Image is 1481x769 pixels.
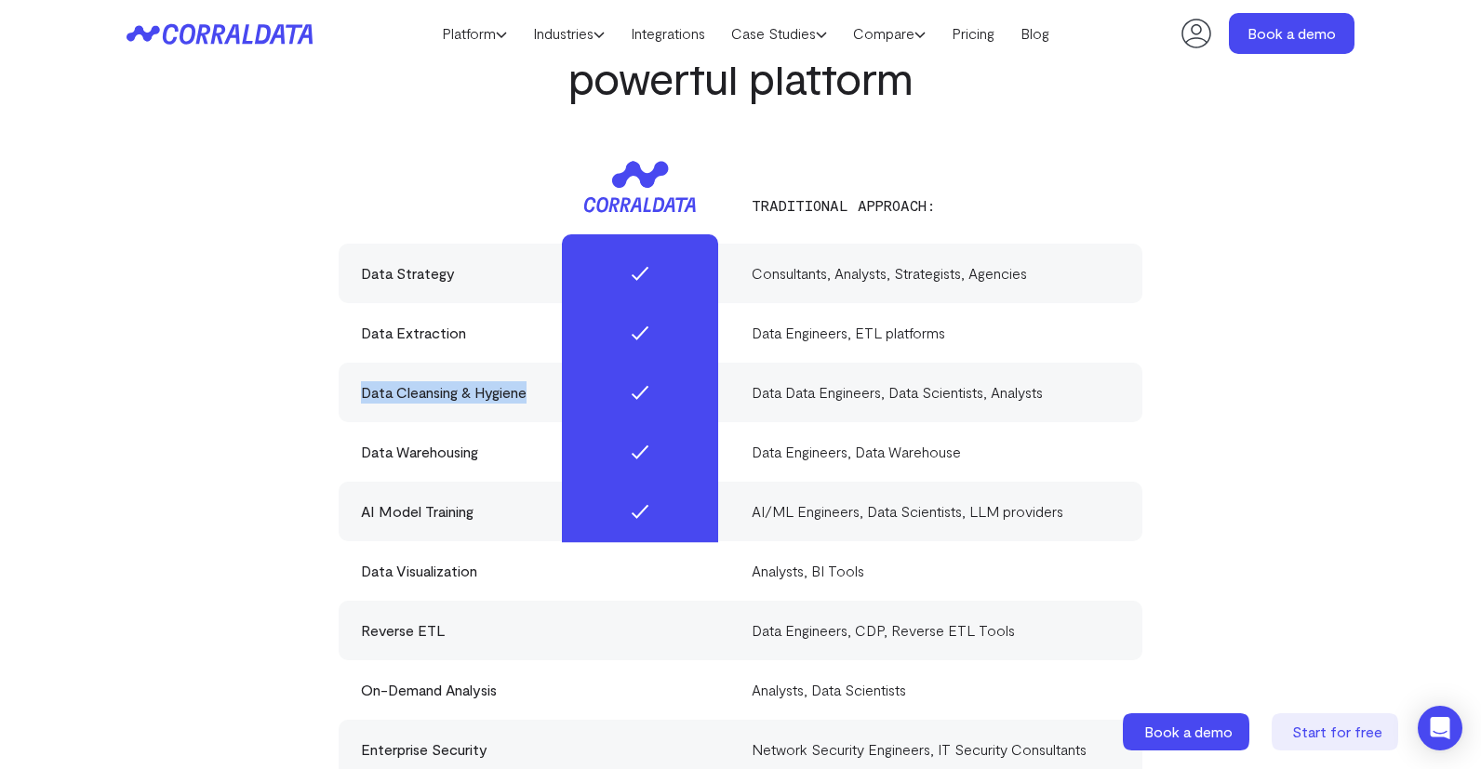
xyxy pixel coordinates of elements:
p: Traditional approach: [752,197,1120,214]
div: Data Cleansing & Hygiene [361,381,729,404]
h2: Everything you need in one powerful platform [440,2,1041,102]
div: Open Intercom Messenger [1418,706,1462,750]
div: Enterprise Security [361,738,729,761]
a: Start for free [1272,713,1402,750]
div: Analysts, BI Tools [752,560,1120,582]
div: Data Engineers, CDP, Reverse ETL Tools [752,619,1120,642]
div: Reverse ETL [361,619,729,642]
a: Blog [1007,20,1062,47]
div: Analysts, Data Scientists [752,679,1120,701]
div: Data Engineers, Data Warehouse [752,441,1120,463]
div: Consultants, Analysts, Strategists, Agencies [752,262,1120,285]
span: Start for free [1292,723,1382,740]
div: Data Data Engineers, Data Scientists, Analysts [752,381,1120,404]
a: Case Studies [718,20,840,47]
a: Book a demo [1229,13,1354,54]
div: Data Engineers, ETL platforms [752,322,1120,344]
div: Data Warehousing [361,441,729,463]
a: Book a demo [1123,713,1253,750]
div: Data Strategy [361,262,729,285]
a: Compare [840,20,939,47]
a: Industries [520,20,618,47]
span: Book a demo [1144,723,1233,740]
div: AI/ML Engineers, Data Scientists, LLM providers [752,500,1120,523]
a: Platform [429,20,520,47]
div: On-Demand Analysis [361,679,729,701]
div: Data Visualization [361,560,729,582]
a: Pricing [939,20,1007,47]
div: Network Security Engineers, IT Security Consultants [752,738,1120,761]
div: AI Model Training [361,500,729,523]
div: Data Extraction [361,322,729,344]
a: Integrations [618,20,718,47]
